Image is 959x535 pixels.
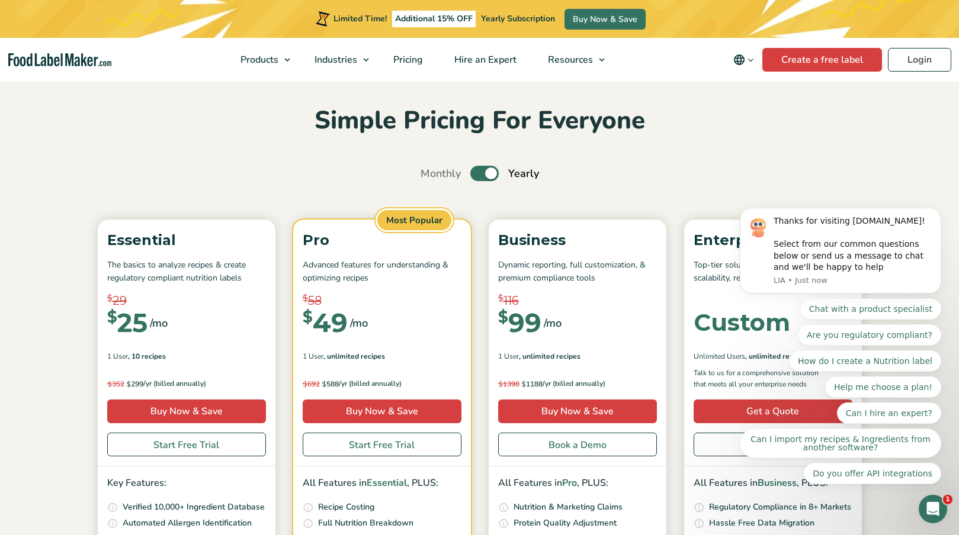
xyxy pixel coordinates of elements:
span: , Unlimited Recipes [323,351,385,362]
span: Pricing [390,53,424,66]
span: Limited Time! [333,13,387,24]
a: Hire an Expert [439,38,530,82]
span: 1 User [303,351,323,362]
p: The basics to analyze recipes & create regulatory compliant nutrition labels [107,259,266,285]
span: Pro [562,476,577,489]
span: 299 [107,378,143,390]
p: Advanced features for understanding & optimizing recipes [303,259,461,285]
a: Login [888,48,951,72]
span: 29 [113,292,127,310]
span: 1 User [498,351,519,362]
a: Get a Quote [694,399,852,423]
span: $ [498,292,503,305]
p: Pro [303,229,461,252]
span: $ [107,292,113,305]
label: Toggle [470,166,499,181]
span: /yr (billed annually) [143,378,206,390]
p: Business [498,229,657,252]
span: $ [107,379,112,388]
span: 1 User [107,351,128,362]
span: /mo [350,315,368,331]
div: 99 [498,310,541,336]
span: Most Popular [376,208,453,233]
span: Yearly [508,166,539,182]
a: Products [225,38,296,82]
a: Pricing [378,38,436,82]
p: All Features in , PLUS: [303,476,461,491]
div: 25 [107,310,147,336]
span: /yr (billed annually) [339,378,402,390]
h2: Simple Pricing For Everyone [92,105,868,137]
a: Resources [533,38,611,82]
span: $ [322,379,326,388]
span: Hire an Expert [451,53,518,66]
a: Start Free Trial [303,433,461,456]
span: $ [303,292,308,305]
span: 1 [943,495,952,504]
span: 588 [303,378,339,390]
del: 692 [303,379,320,389]
p: Automated Allergen Identification [123,517,252,530]
span: /mo [150,315,168,331]
span: $ [303,379,307,388]
p: All Features in , PLUS: [498,476,657,491]
p: Enterprise [694,229,852,252]
span: $ [303,310,313,325]
a: Start Free Trial [107,433,266,456]
span: Yearly Subscription [481,13,555,24]
a: Book a Demo [498,433,657,456]
p: All Features in , PLUS: [694,476,852,491]
span: Industries [311,53,358,66]
p: Essential [107,229,266,252]
p: Talk to us for a comprehensive solution that meets all your enterprise needs [694,368,830,390]
span: $ [521,379,526,388]
del: 352 [107,379,124,389]
a: Buy Now & Save [565,9,646,30]
span: Essential [367,476,407,489]
span: , Unlimited Recipes [519,351,580,362]
span: 1188 [498,378,543,390]
span: 116 [503,292,519,310]
span: $ [107,310,117,325]
a: Food Label Maker homepage [8,53,111,67]
span: Products [237,53,280,66]
p: Key Features: [107,476,266,491]
span: Monthly [421,166,461,182]
span: /yr (billed annually) [543,378,605,390]
p: Recipe Costing [318,501,374,514]
p: Hassle Free Data Migration [709,517,814,530]
p: Full Nutrition Breakdown [318,517,413,530]
div: 49 [303,310,348,336]
iframe: Intercom live chat [919,495,947,523]
a: Buy Now & Save [498,399,657,423]
a: Book a Demo [694,433,852,456]
span: $ [126,379,131,388]
span: $ [498,310,508,325]
div: Custom [694,311,790,334]
span: , 10 Recipes [128,351,166,362]
p: Dynamic reporting, full customization, & premium compliance tools [498,259,657,285]
button: Change language [725,48,762,72]
span: 58 [308,292,322,310]
p: Top-tier solution, offering world Class scalability, reliability, & support [694,259,852,285]
p: Protein Quality Adjustment [514,517,617,530]
iframe: Intercom notifications message [722,197,959,491]
p: Nutrition & Marketing Claims [514,501,623,514]
a: Buy Now & Save [107,399,266,423]
span: Resources [544,53,594,66]
span: Unlimited Users [694,351,745,362]
a: Industries [299,38,375,82]
span: Additional 15% OFF [392,11,476,27]
span: $ [498,379,503,388]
